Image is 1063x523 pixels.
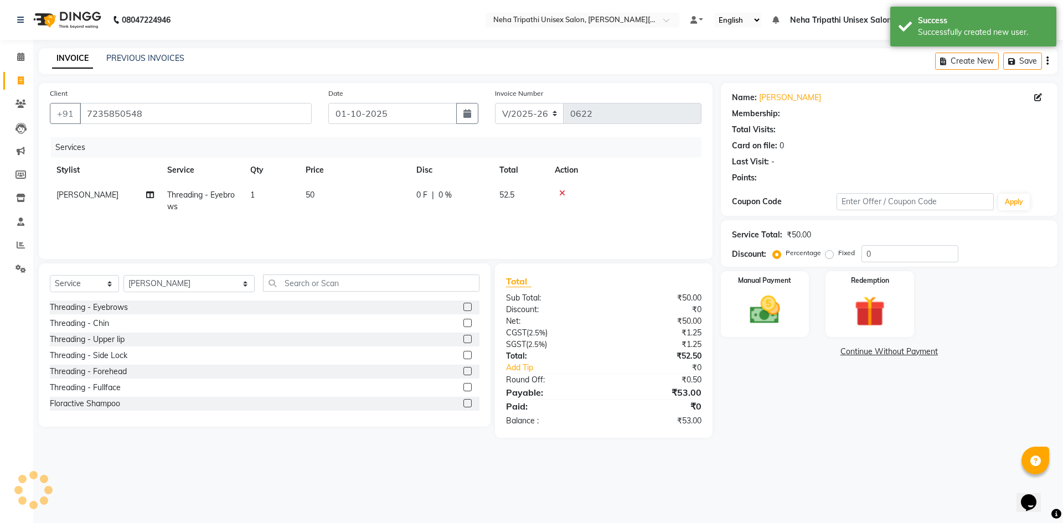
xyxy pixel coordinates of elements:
[493,158,548,183] th: Total
[529,328,545,337] span: 2.5%
[732,124,776,136] div: Total Visits:
[786,248,821,258] label: Percentage
[244,158,299,183] th: Qty
[50,318,109,329] div: Threading - Chin
[603,304,709,315] div: ₹0
[732,172,757,184] div: Points:
[787,229,811,241] div: ₹50.00
[603,327,709,339] div: ₹1.25
[328,89,343,99] label: Date
[759,92,821,103] a: [PERSON_NAME]
[603,339,709,350] div: ₹1.25
[498,400,603,413] div: Paid:
[263,275,479,292] input: Search or Scan
[498,304,603,315] div: Discount:
[50,350,127,361] div: Threading - Side Lock
[732,92,757,103] div: Name:
[410,158,493,183] th: Disc
[50,103,81,124] button: +91
[603,415,709,427] div: ₹53.00
[732,108,780,120] div: Membership:
[771,156,775,168] div: -
[528,340,545,349] span: 2.5%
[998,194,1030,210] button: Apply
[499,190,514,200] span: 52.5
[80,103,312,124] input: Search by Name/Mobile/Email/Code
[50,382,121,393] div: Threading - Fullface
[506,339,526,349] span: SGST
[790,14,1042,26] span: Neha Tripathi Unisex Salon, [PERSON_NAME][GEOGRAPHIC_DATA]
[837,193,994,210] input: Enter Offer / Coupon Code
[732,156,769,168] div: Last Visit:
[106,53,184,63] a: PREVIOUS INVOICES
[845,292,895,330] img: _gift.svg
[306,190,314,200] span: 50
[56,190,118,200] span: [PERSON_NAME]
[438,189,452,201] span: 0 %
[603,400,709,413] div: ₹0
[935,53,999,70] button: Create New
[161,158,244,183] th: Service
[732,229,782,241] div: Service Total:
[603,315,709,327] div: ₹50.00
[918,15,1048,27] div: Success
[732,196,837,208] div: Coupon Code
[498,415,603,427] div: Balance :
[50,89,68,99] label: Client
[432,189,434,201] span: |
[498,315,603,327] div: Net:
[1003,53,1042,70] button: Save
[723,346,1055,358] a: Continue Without Payment
[851,276,889,286] label: Redemption
[122,4,171,35] b: 08047224946
[732,140,777,152] div: Card on file:
[1016,479,1052,512] iframe: chat widget
[838,248,855,258] label: Fixed
[918,27,1048,38] div: Successfully created new user.
[50,158,161,183] th: Stylist
[498,292,603,304] div: Sub Total:
[780,140,784,152] div: 0
[50,398,120,410] div: Floractive Shampoo
[603,292,709,304] div: ₹50.00
[506,276,531,287] span: Total
[51,137,710,158] div: Services
[603,350,709,362] div: ₹52.50
[548,158,701,183] th: Action
[28,4,104,35] img: logo
[740,292,790,328] img: _cash.svg
[621,362,709,374] div: ₹0
[498,339,603,350] div: ( )
[498,362,621,374] a: Add Tip
[50,302,128,313] div: Threading - Eyebrows
[495,89,543,99] label: Invoice Number
[250,190,255,200] span: 1
[52,49,93,69] a: INVOICE
[167,190,235,211] span: Threading - Eyebrows
[506,328,527,338] span: CGST
[299,158,410,183] th: Price
[738,276,791,286] label: Manual Payment
[732,248,766,260] div: Discount:
[603,374,709,386] div: ₹0.50
[498,374,603,386] div: Round Off:
[498,327,603,339] div: ( )
[498,350,603,362] div: Total:
[50,366,127,377] div: Threading - Forehead
[498,386,603,399] div: Payable:
[416,189,427,201] span: 0 F
[50,334,125,345] div: Threading - Upper lip
[603,386,709,399] div: ₹53.00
